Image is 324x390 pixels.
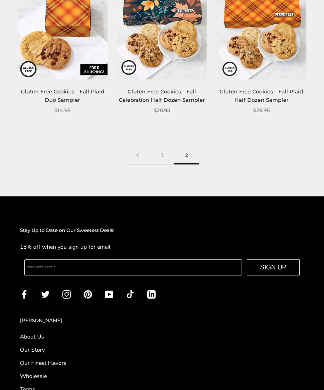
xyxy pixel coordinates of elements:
iframe: Sign Up via Text for Offers [6,360,83,384]
a: About Us [20,333,304,341]
a: Instagram [62,290,71,299]
h2: [PERSON_NAME] [20,317,304,325]
a: Wholesale [20,372,304,381]
button: SIGN UP [247,260,300,276]
a: 1 [150,147,174,165]
a: Pinterest [84,290,92,299]
a: YouTube [105,290,113,299]
a: LinkedIn [147,290,156,299]
a: Gluten Free Cookies - Fall Plaid Duo Sampler [21,89,104,103]
a: TikTok [126,290,134,299]
input: Enter your email [24,260,242,276]
span: $14.95 [54,107,70,115]
a: Twitter [41,290,50,299]
h2: Stay Up to Date on Our Sweetest Deals! [20,227,304,235]
a: Our Finest Flavors [20,359,304,368]
a: Gluten Free Cookies - Fall Plaid Half Dozen Sampler [220,89,303,103]
span: 2 [174,147,199,165]
span: $28.95 [253,107,270,115]
p: 15% off when you sign up for email [20,243,304,252]
a: Previous page [125,147,150,165]
a: Facebook [20,290,28,299]
a: Gluten Free Cookies - Fall Celebration Half Dozen Sampler [119,89,205,103]
span: $28.95 [154,107,170,115]
a: Our Story [20,346,304,354]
